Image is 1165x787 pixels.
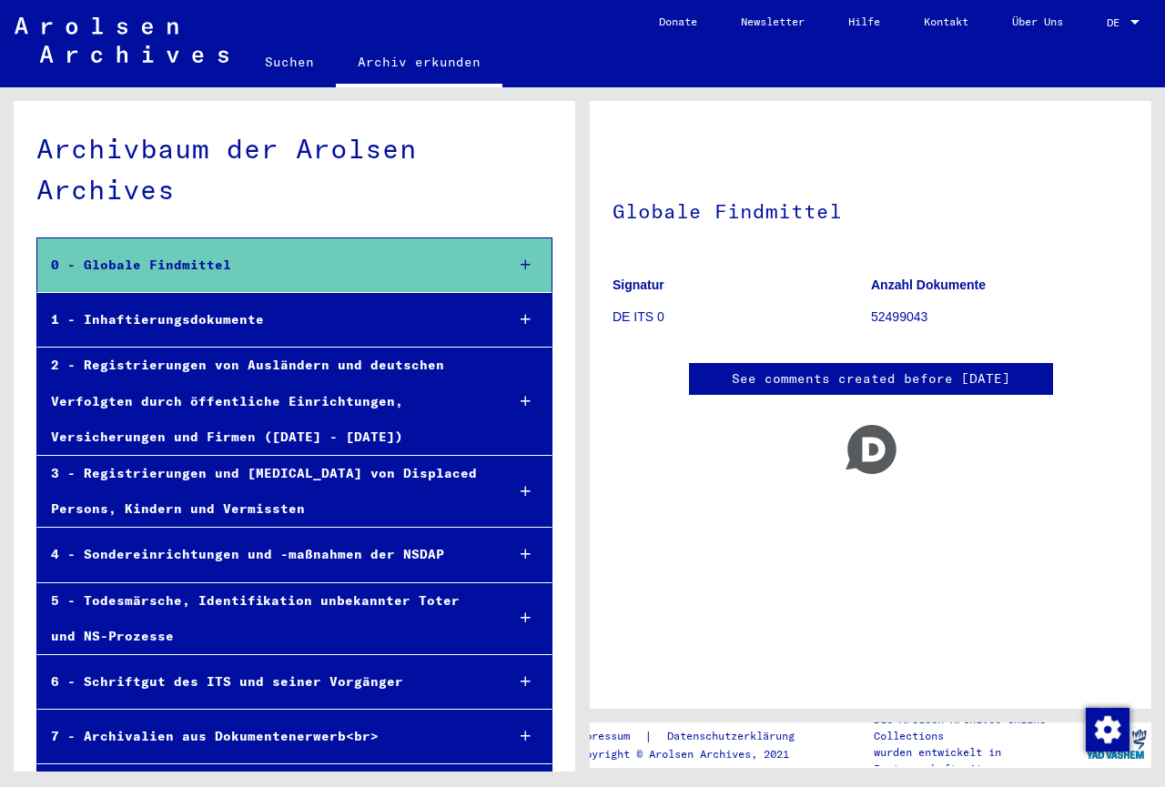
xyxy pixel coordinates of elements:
[37,456,491,527] div: 3 - Registrierungen und [MEDICAL_DATA] von Displaced Persons, Kindern und Vermissten
[1085,707,1129,751] div: Zustimmung ändern
[732,369,1010,388] a: See comments created before [DATE]
[1082,721,1150,767] img: yv_logo.png
[15,17,228,63] img: Arolsen_neg.svg
[37,302,491,338] div: 1 - Inhaftierungsdokumente
[1107,16,1127,29] span: DE
[871,277,986,292] b: Anzahl Dokumente
[243,40,336,84] a: Suchen
[572,746,816,762] p: Copyright © Arolsen Archives, 2021
[874,744,1081,777] p: wurden entwickelt in Partnerschaft mit
[37,664,491,700] div: 6 - Schriftgut des ITS und seiner Vorgänger
[1086,708,1130,752] img: Zustimmung ändern
[37,537,491,572] div: 4 - Sondereinrichtungen und -maßnahmen der NSDAP
[572,727,644,746] a: Impressum
[37,719,491,754] div: 7 - Archivalien aus Dokumentenerwerb<br>
[653,727,816,746] a: Datenschutzerklärung
[336,40,502,87] a: Archiv erkunden
[37,247,491,283] div: 0 - Globale Findmittel
[871,308,1129,327] p: 52499043
[37,348,491,455] div: 2 - Registrierungen von Ausländern und deutschen Verfolgten durch öffentliche Einrichtungen, Vers...
[36,128,552,210] div: Archivbaum der Arolsen Archives
[613,169,1129,249] h1: Globale Findmittel
[874,711,1081,744] p: Die Arolsen Archives Online-Collections
[613,277,664,292] b: Signatur
[613,308,870,327] p: DE ITS 0
[572,727,816,746] div: |
[37,583,491,654] div: 5 - Todesmärsche, Identifikation unbekannter Toter und NS-Prozesse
